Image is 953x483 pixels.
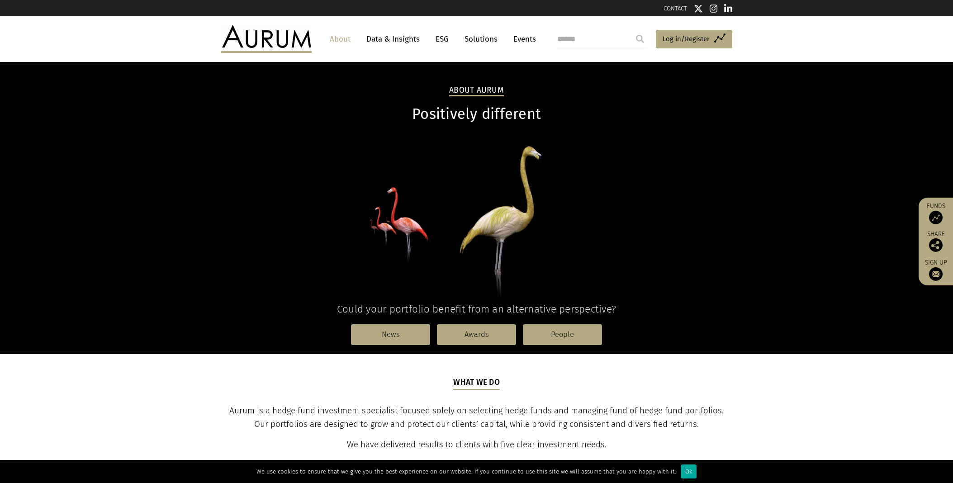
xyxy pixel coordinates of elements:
[664,5,687,12] a: CONTACT
[362,31,424,47] a: Data & Insights
[460,31,502,47] a: Solutions
[923,259,948,281] a: Sign up
[929,267,943,281] img: Sign up to our newsletter
[923,231,948,252] div: Share
[431,31,453,47] a: ESG
[724,4,732,13] img: Linkedin icon
[453,377,500,389] h5: What we do
[347,440,607,450] span: We have delivered results to clients with five clear investment needs.
[221,25,312,52] img: Aurum
[694,4,703,13] img: Twitter icon
[221,303,732,315] h4: Could your portfolio benefit from an alternative perspective?
[449,85,504,96] h2: About Aurum
[656,30,732,49] a: Log in/Register
[681,464,697,478] div: Ok
[631,30,649,48] input: Submit
[229,406,724,429] span: Aurum is a hedge fund investment specialist focused solely on selecting hedge funds and managing ...
[437,324,516,345] a: Awards
[929,238,943,252] img: Share this post
[523,324,602,345] a: People
[351,324,430,345] a: News
[710,4,718,13] img: Instagram icon
[929,211,943,224] img: Access Funds
[923,202,948,224] a: Funds
[221,105,732,123] h1: Positively different
[325,31,355,47] a: About
[663,33,710,44] span: Log in/Register
[509,31,536,47] a: Events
